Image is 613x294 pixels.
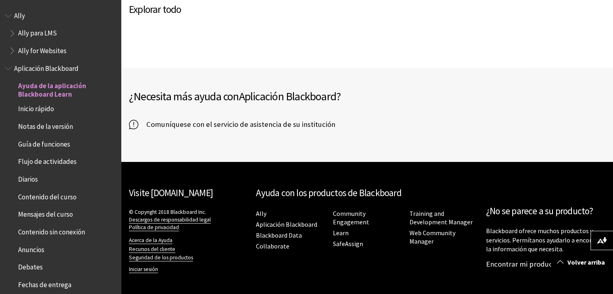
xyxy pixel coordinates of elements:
a: Política de privacidad [129,224,179,231]
a: Visite [DOMAIN_NAME] [129,187,213,199]
span: Aplicación Blackboard [14,62,79,72]
a: Blackboard Data [256,231,302,240]
span: Ally [14,9,25,20]
a: Seguridad de los productos [129,254,193,261]
a: Collaborate [256,242,289,251]
span: Inicio rápido [18,102,54,113]
span: Comuníquese con el servicio de asistencia de su institución [138,118,335,130]
span: Mensajes del curso [18,208,73,219]
span: Ally para LMS [18,27,57,37]
a: Comuníquese con el servicio de asistencia de su institución [129,118,335,130]
a: Community Engagement [332,209,369,226]
h3: Explorar todo [129,2,486,17]
a: Aplicación Blackboard [256,220,317,229]
a: Learn [332,229,348,237]
p: Blackboard ofrece muchos productos y servicios. Permítanos ayudarlo a encontrar la información qu... [486,226,605,253]
span: Debates [18,261,43,271]
h2: ¿No se parece a su producto? [486,204,605,218]
nav: Book outline for Anthology Ally Help [5,9,116,58]
a: Ally [256,209,266,218]
span: Ally for Websites [18,44,66,55]
a: Web Community Manager [409,229,455,246]
a: Volver arriba [551,255,613,270]
a: Encontrar mi producto [486,259,559,269]
a: Acerca de la Ayuda [129,237,172,244]
span: Anuncios [18,243,44,254]
span: Guía de funciones [18,137,70,148]
span: Notas de la versión [18,120,73,130]
span: Ayuda de la aplicación Blackboard Learn [18,79,115,98]
h2: Ayuda con los productos de Blackboard [256,186,478,200]
span: Diarios [18,172,38,183]
span: Fechas de entrega [18,278,71,289]
a: Training and Development Manager [409,209,473,226]
a: Descargos de responsabilidad legal [129,216,211,224]
h2: ¿Necesita más ayuda con ? [129,88,367,105]
span: Contenido sin conexión [18,225,85,236]
span: Contenido del curso [18,190,77,201]
p: © Copyright 2018 Blackboard Inc. [129,208,248,231]
a: Recursos del cliente [129,246,175,253]
a: SafeAssign [332,240,363,248]
span: Aplicación Blackboard [239,89,336,104]
span: Flujo de actividades [18,155,77,166]
a: Iniciar sesión [129,266,158,273]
